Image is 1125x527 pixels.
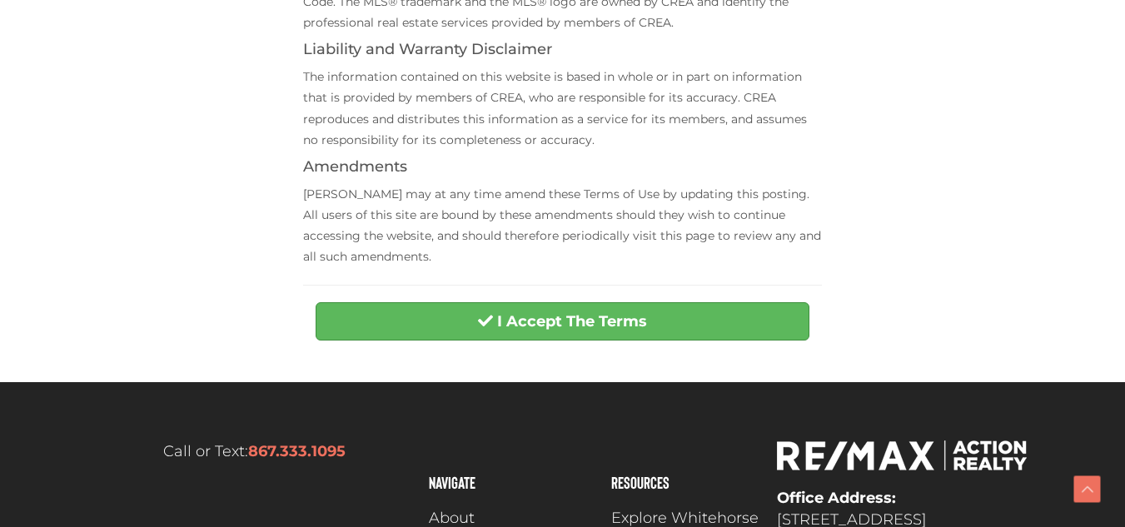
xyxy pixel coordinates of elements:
a: 867.333.1095 [248,442,346,460]
strong: I Accept The Terms [497,312,647,331]
h4: Navigate [429,474,595,490]
p: Call or Text: [97,440,413,463]
p: The information contained on this website is based in whole or in part on information that is pro... [303,67,822,151]
h4: Amendments [303,159,822,176]
h4: Resources [611,474,760,490]
strong: Office Address: [777,489,896,507]
p: [PERSON_NAME] may at any time amend these Terms of Use by updating this posting. All users of thi... [303,184,822,268]
button: I Accept The Terms [316,302,809,341]
h4: Liability and Warranty Disclaimer [303,42,822,58]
